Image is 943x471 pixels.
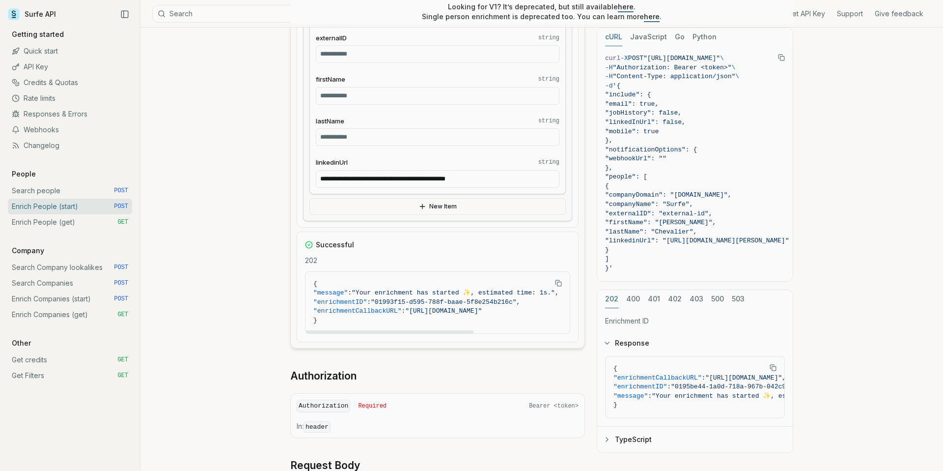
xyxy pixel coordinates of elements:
[837,9,863,19] a: Support
[605,210,712,217] span: "externalID": "external-id",
[605,109,682,117] span: "jobHistory": false,
[626,290,640,308] button: 400
[313,298,367,306] span: "enrichmentID"
[313,280,317,288] span: {
[117,7,132,22] button: Collapse Sidebar
[8,246,48,256] p: Company
[613,73,736,80] span: "Content-Type: application/json"
[8,75,132,90] a: Credits & Quotas
[613,383,667,390] span: "enrichmentID"
[316,117,344,126] span: lastName
[613,374,701,382] span: "enrichmentCallbackURL"
[316,33,347,43] span: externalID
[605,137,613,144] span: },
[555,289,559,296] span: ,
[405,307,482,315] span: "[URL][DOMAIN_NAME]"
[605,64,613,71] span: -H
[152,5,398,23] button: Search⌘K
[538,158,559,166] code: string
[313,307,401,315] span: "enrichmentCallbackURL"
[605,290,618,308] button: 202
[652,392,882,400] span: "Your enrichment has started ✨, estimated time: 2 seconds."
[648,290,660,308] button: 401
[605,146,697,153] span: "notificationOptions": {
[605,316,785,326] p: Enrichment ID
[711,290,724,308] button: 500
[605,265,613,272] span: }'
[605,201,693,208] span: "companyName": "Surfe",
[117,311,128,319] span: GET
[8,352,132,368] a: Get credits GET
[620,55,628,62] span: -X
[605,155,666,162] span: "webhookUrl": ""
[735,73,739,80] span: \
[605,219,716,226] span: "firstName": "[PERSON_NAME]",
[8,307,132,323] a: Enrich Companies (get) GET
[8,338,35,348] p: Other
[701,374,705,382] span: :
[297,421,579,432] p: In:
[787,9,825,19] a: Get API Key
[875,9,923,19] a: Give feedback
[597,330,793,356] button: Response
[290,369,357,383] a: Authorization
[114,279,128,287] span: POST
[538,75,559,83] code: string
[605,255,609,263] span: ]
[613,392,648,400] span: "message"
[605,237,789,244] span: "linkedinUrl": "[URL][DOMAIN_NAME][PERSON_NAME]"
[613,82,621,89] span: '{
[117,356,128,364] span: GET
[117,372,128,380] span: GET
[782,374,786,382] span: ,
[422,2,662,22] p: Looking for V1? It’s deprecated, but still available . Single person enrichment is deprecated too...
[605,164,613,172] span: },
[529,402,579,410] span: Bearer <token>
[304,421,331,433] code: header
[774,50,789,65] button: Copy Text
[693,28,717,46] button: Python
[538,117,559,125] code: string
[114,187,128,195] span: POST
[516,298,520,306] span: ,
[316,75,345,84] span: firstName
[117,218,128,226] span: GET
[8,106,132,122] a: Responses & Errors
[114,203,128,210] span: POST
[297,400,350,413] code: Authorization
[605,228,697,235] span: "lastName": "Chevalier",
[352,289,555,296] span: "Your enrichment has started ✨, estimated time: 1s."
[8,7,56,22] a: Surfe API
[371,298,516,306] span: "01993f15-d595-788f-baae-5f8e254b216c"
[766,360,780,375] button: Copy Text
[114,295,128,303] span: POST
[605,173,647,180] span: "people": [
[305,240,570,250] div: Successful
[401,307,405,315] span: :
[305,256,570,265] p: 202
[8,43,132,59] a: Quick start
[628,55,643,62] span: POST
[731,64,735,71] span: \
[358,402,387,410] span: Required
[613,365,617,372] span: {
[605,182,609,190] span: {
[667,383,671,390] span: :
[367,298,371,306] span: :
[618,2,634,11] a: here
[690,290,703,308] button: 403
[313,317,317,324] span: }
[597,427,793,452] button: TypeScript
[671,383,816,390] span: "0195be44-1a0d-718a-967b-042c9d17ffd7"
[551,276,566,291] button: Copy Text
[630,28,667,46] button: JavaScript
[8,368,132,383] a: Get Filters GET
[720,55,724,62] span: \
[8,183,132,199] a: Search people POST
[8,138,132,153] a: Changelog
[605,191,731,199] span: "companyDomain": "[DOMAIN_NAME]",
[316,158,348,167] span: linkedinUrl
[732,290,745,308] button: 503
[597,356,793,426] div: Response
[313,289,348,296] span: "message"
